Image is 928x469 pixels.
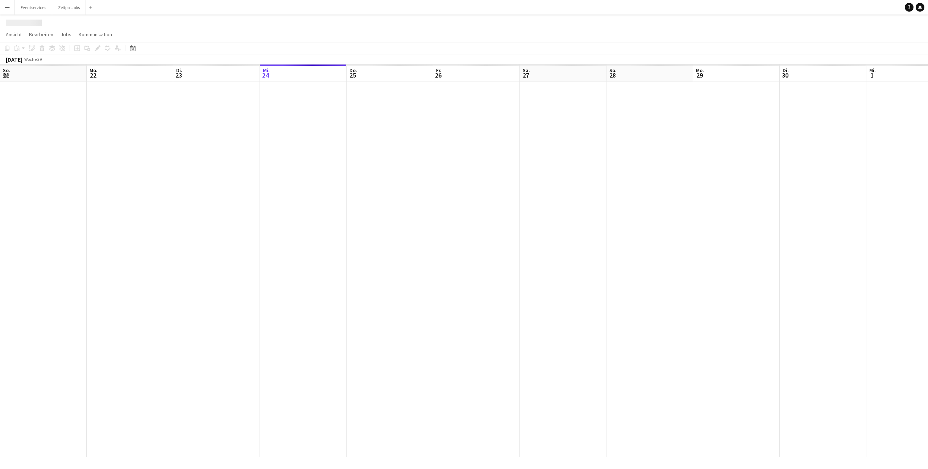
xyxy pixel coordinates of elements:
span: 21 [2,71,10,79]
span: Do. [349,67,357,74]
span: Mo. [696,67,704,74]
span: 26 [435,71,442,79]
span: 28 [608,71,617,79]
a: Jobs [58,30,74,39]
span: 24 [262,71,270,79]
span: Mi. [263,67,270,74]
a: Bearbeiten [26,30,56,39]
span: 29 [695,71,704,79]
span: So. [3,67,10,74]
span: Ansicht [6,31,22,38]
span: 27 [522,71,530,79]
span: Bearbeiten [29,31,53,38]
div: [DATE] [6,56,22,63]
span: 22 [88,71,98,79]
span: 30 [782,71,789,79]
span: Kommunikation [79,31,112,38]
span: 1 [868,71,876,79]
span: So. [609,67,617,74]
span: Sa. [523,67,530,74]
span: Mi. [869,67,876,74]
span: Di. [783,67,789,74]
span: Di. [176,67,182,74]
span: Jobs [61,31,71,38]
span: 25 [348,71,357,79]
a: Kommunikation [76,30,115,39]
button: Eventservices [15,0,52,14]
span: Mo. [90,67,98,74]
button: Zeitpol Jobs [52,0,86,14]
a: Ansicht [3,30,25,39]
span: Woche 39 [24,57,42,62]
span: Fr. [436,67,442,74]
span: 23 [175,71,182,79]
